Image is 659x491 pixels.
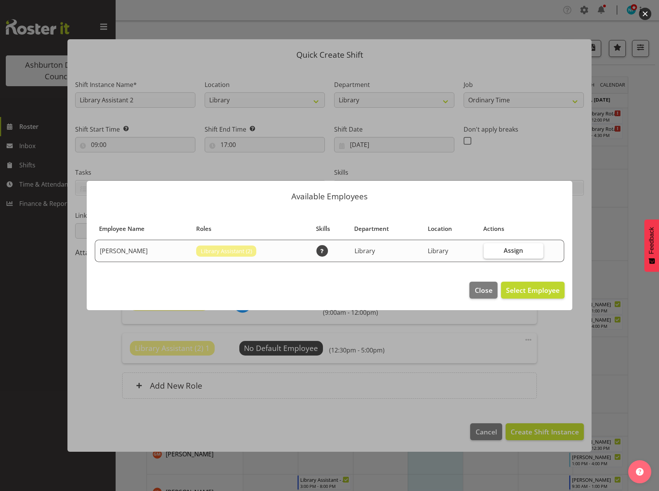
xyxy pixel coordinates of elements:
span: Feedback [648,227,655,254]
span: Library Assistant (2) [201,247,252,256]
span: Actions [483,224,504,233]
span: Department [354,224,389,233]
span: Employee Name [99,224,145,233]
span: Assign [504,247,523,254]
span: Roles [196,224,211,233]
span: Location [428,224,452,233]
td: [PERSON_NAME] [95,240,192,262]
span: Close [475,285,493,295]
p: Available Employees [94,192,565,200]
span: Library [428,247,448,255]
span: Skills [316,224,330,233]
span: Library [355,247,375,255]
img: help-xxl-2.png [636,468,644,476]
span: Select Employee [506,286,560,295]
button: Feedback - Show survey [644,219,659,272]
button: Close [469,282,497,299]
button: Select Employee [501,282,565,299]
